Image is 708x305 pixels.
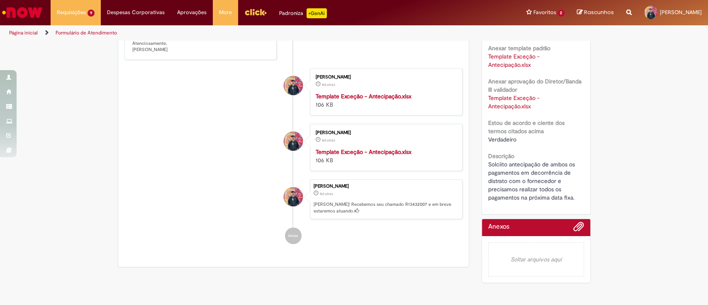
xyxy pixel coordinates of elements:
[56,29,117,36] a: Formulário de Atendimento
[316,75,454,80] div: [PERSON_NAME]
[1,4,44,21] img: ServiceNow
[557,10,564,17] span: 2
[584,8,614,16] span: Rascunhos
[314,201,458,214] p: [PERSON_NAME]! Recebemos seu chamado R13432007 e em breve estaremos atuando.
[320,191,333,196] time: 20/08/2025 11:36:56
[533,8,556,17] span: Favoritos
[57,8,86,17] span: Requisições
[279,8,327,18] div: Padroniza
[284,187,303,206] div: Marco Antonio Pereira Da Silva
[488,44,550,52] b: Anexar template padrão
[577,9,614,17] a: Rascunhos
[488,161,577,201] span: Solciito antecipação de ambos os pagamentos em decorrência de distrato com o fornecedor e precisa...
[488,136,516,143] span: Verdadeiro
[284,132,303,151] div: Marco Antonio Pereira Da Silva
[316,148,411,156] a: Template Exceção - Antecipação.xlsx
[314,184,458,189] div: [PERSON_NAME]
[177,8,207,17] span: Aprovações
[284,76,303,95] div: Marco Antonio Pereira Da Silva
[124,179,463,219] li: Marco Antonio Pereira Da Silva
[320,191,333,196] span: 8d atrás
[488,119,564,135] b: Estou de acordo e ciente dos termos citados acima
[107,8,165,17] span: Despesas Corporativas
[322,138,335,143] span: 8d atrás
[307,8,327,18] p: +GenAi
[322,82,335,87] time: 20/08/2025 11:36:34
[488,53,541,68] a: Download de Template Exceção - Antecipação.xlsx
[488,242,584,276] em: Soltar arquivos aqui
[488,78,581,93] b: Anexar aprovação do Diretor/Banda III validador
[316,93,411,100] a: Template Exceção - Antecipação.xlsx
[322,138,335,143] time: 20/08/2025 11:36:29
[88,10,95,17] span: 9
[316,92,454,109] div: 106 KB
[6,25,466,41] ul: Trilhas de página
[488,223,509,231] h2: Anexos
[488,152,514,160] b: Descrição
[219,8,232,17] span: More
[244,6,267,18] img: click_logo_yellow_360x200.png
[322,82,335,87] span: 8d atrás
[488,94,541,110] a: Download de Template Exceção - Antecipação.xlsx
[316,148,454,164] div: 106 KB
[573,221,584,236] button: Adicionar anexos
[660,9,702,16] span: [PERSON_NAME]
[9,29,38,36] a: Página inicial
[316,130,454,135] div: [PERSON_NAME]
